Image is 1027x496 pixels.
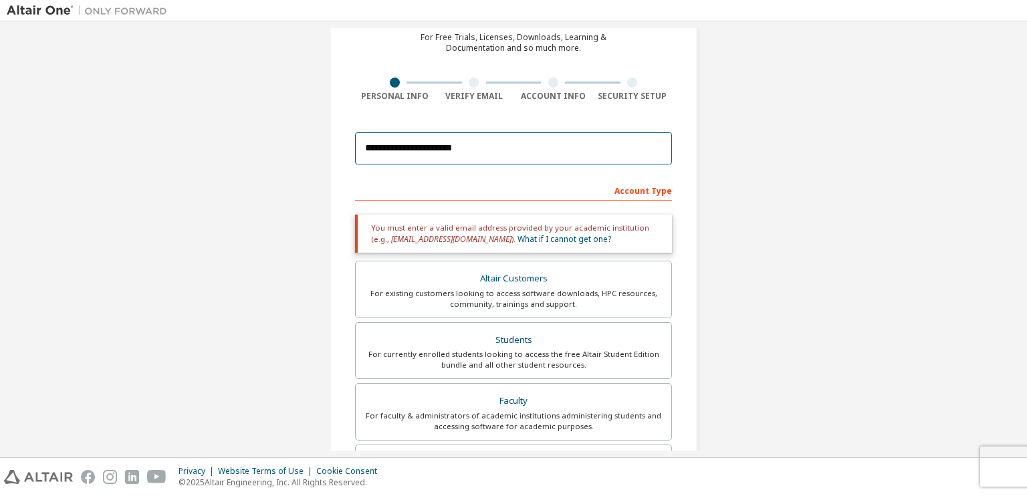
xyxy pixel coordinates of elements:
[125,470,139,484] img: linkedin.svg
[364,410,663,432] div: For faculty & administrators of academic institutions administering students and accessing softwa...
[179,477,385,488] p: © 2025 Altair Engineering, Inc. All Rights Reserved.
[218,466,316,477] div: Website Terms of Use
[513,91,593,102] div: Account Info
[364,269,663,288] div: Altair Customers
[7,4,174,17] img: Altair One
[4,470,73,484] img: altair_logo.svg
[435,91,514,102] div: Verify Email
[147,470,166,484] img: youtube.svg
[518,233,611,245] a: What if I cannot get one?
[103,470,117,484] img: instagram.svg
[364,392,663,410] div: Faculty
[364,349,663,370] div: For currently enrolled students looking to access the free Altair Student Edition bundle and all ...
[364,331,663,350] div: Students
[81,470,95,484] img: facebook.svg
[355,91,435,102] div: Personal Info
[391,233,511,245] span: [EMAIL_ADDRESS][DOMAIN_NAME]
[364,288,663,309] div: For existing customers looking to access software downloads, HPC resources, community, trainings ...
[355,179,672,201] div: Account Type
[179,466,218,477] div: Privacy
[593,91,673,102] div: Security Setup
[355,215,672,253] div: You must enter a valid email address provided by your academic institution (e.g., ).
[316,466,385,477] div: Cookie Consent
[421,32,606,53] div: For Free Trials, Licenses, Downloads, Learning & Documentation and so much more.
